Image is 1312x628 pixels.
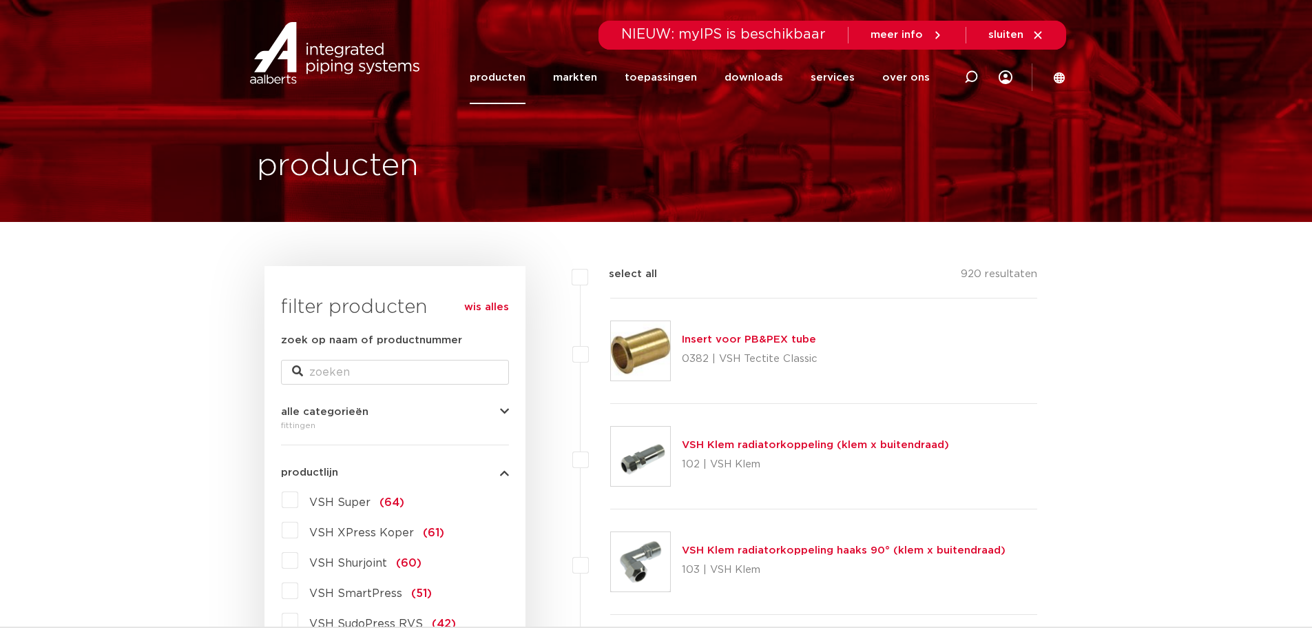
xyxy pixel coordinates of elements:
a: Insert voor PB&PEX tube [682,334,816,345]
a: VSH Klem radiatorkoppeling haaks 90° (klem x buitendraad) [682,545,1006,556]
a: wis alles [464,299,509,316]
a: sluiten [988,29,1044,41]
nav: Menu [470,51,930,104]
a: markten [553,51,597,104]
label: zoek op naam of productnummer [281,332,462,349]
span: (51) [411,588,432,599]
a: meer info [871,29,944,41]
a: downloads [725,51,783,104]
h3: filter producten [281,294,509,321]
h1: producten [257,144,419,188]
span: (60) [396,558,421,569]
span: VSH XPress Koper [309,527,414,538]
span: VSH SmartPress [309,588,402,599]
a: toepassingen [625,51,697,104]
p: 0382 | VSH Tectite Classic [682,348,818,370]
a: producten [470,51,525,104]
div: fittingen [281,417,509,434]
input: zoeken [281,360,509,385]
a: VSH Klem radiatorkoppeling (klem x buitendraad) [682,440,949,450]
button: productlijn [281,467,509,478]
label: select all [588,266,657,283]
span: alle categorieën [281,407,368,417]
a: services [811,51,855,104]
span: (64) [379,497,404,508]
p: 920 resultaten [961,266,1037,287]
span: NIEUW: myIPS is beschikbaar [621,28,826,41]
span: VSH Super [309,497,371,508]
span: VSH Shurjoint [309,558,387,569]
img: Thumbnail for VSH Klem radiatorkoppeling haaks 90° (klem x buitendraad) [611,532,670,591]
span: productlijn [281,467,338,478]
div: my IPS [999,62,1012,92]
img: Thumbnail for Insert voor PB&PEX tube [611,321,670,381]
span: meer info [871,30,923,40]
button: alle categorieën [281,407,509,417]
a: over ons [882,51,930,104]
p: 103 | VSH Klem [682,559,1006,581]
span: (61) [423,527,444,538]
p: 102 | VSH Klem [682,454,949,476]
span: sluiten [988,30,1023,40]
img: Thumbnail for VSH Klem radiatorkoppeling (klem x buitendraad) [611,427,670,486]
